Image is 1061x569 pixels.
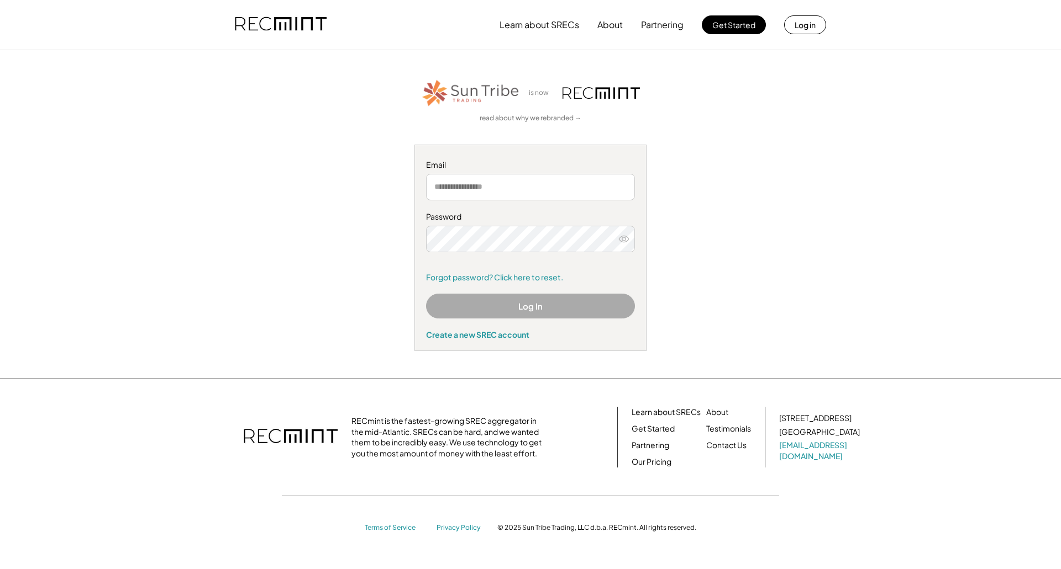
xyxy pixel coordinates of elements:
a: Our Pricing [632,456,671,467]
button: Partnering [641,14,684,36]
a: read about why we rebranded → [480,114,581,123]
div: [GEOGRAPHIC_DATA] [779,427,860,438]
img: recmint-logotype%403x.png [563,87,640,99]
div: is now [526,88,557,98]
img: recmint-logotype%403x.png [235,6,327,44]
a: Get Started [632,423,675,434]
div: Create a new SREC account [426,329,635,339]
a: Privacy Policy [437,523,486,533]
img: STT_Horizontal_Logo%2B-%2BColor.png [421,78,521,108]
a: Partnering [632,440,669,451]
div: © 2025 Sun Tribe Trading, LLC d.b.a. RECmint. All rights reserved. [497,523,696,532]
div: [STREET_ADDRESS] [779,413,852,424]
button: Learn about SRECs [500,14,579,36]
button: Log in [784,15,826,34]
a: Learn about SRECs [632,407,701,418]
div: RECmint is the fastest-growing SREC aggregator in the mid-Atlantic. SRECs can be hard, and we wan... [351,416,548,459]
div: Email [426,159,635,171]
a: Terms of Service [365,523,426,533]
a: [EMAIL_ADDRESS][DOMAIN_NAME] [779,440,862,461]
div: Password [426,211,635,222]
a: Forgot password? Click here to reset. [426,272,635,283]
button: Log In [426,294,635,318]
img: recmint-logotype%403x.png [244,418,338,456]
a: Contact Us [706,440,747,451]
button: Get Started [702,15,766,34]
button: About [597,14,623,36]
a: About [706,407,728,418]
a: Testimonials [706,423,751,434]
